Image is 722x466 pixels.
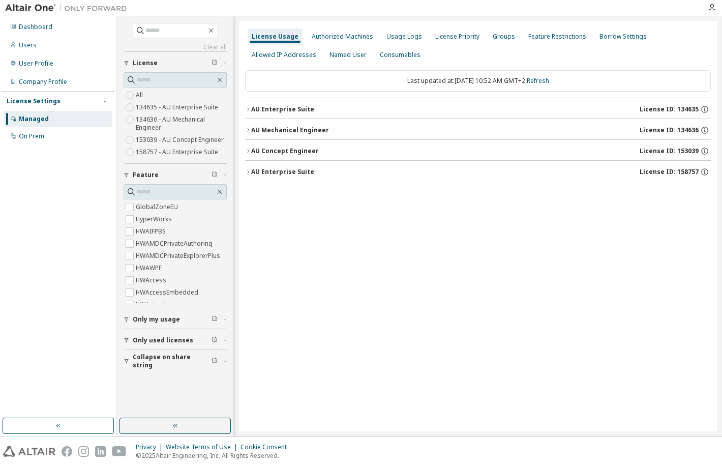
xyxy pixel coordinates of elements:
[527,76,549,85] a: Refresh
[133,353,212,369] span: Collapse on share string
[252,51,316,59] div: Allowed IP Addresses
[312,33,373,41] div: Authorized Machines
[251,126,329,134] div: AU Mechanical Engineer
[245,70,711,92] div: Last updated at: [DATE] 10:52 AM GMT+2
[19,23,52,31] div: Dashboard
[136,113,227,134] label: 134636 - AU Mechanical Engineer
[124,52,227,74] button: License
[329,51,367,59] div: Named User
[136,443,166,451] div: Privacy
[136,299,170,311] label: HWActivate
[136,134,226,146] label: 153039 - AU Concept Engineer
[599,33,647,41] div: Borrow Settings
[251,105,314,113] div: AU Enterprise Suite
[95,446,106,457] img: linkedin.svg
[136,250,222,262] label: HWAMDCPrivateExplorerPlus
[124,43,227,51] a: Clear all
[435,33,479,41] div: License Priority
[62,446,72,457] img: facebook.svg
[212,171,218,179] span: Clear filter
[19,78,67,86] div: Company Profile
[133,315,180,324] span: Only my usage
[124,308,227,331] button: Only my usage
[245,119,711,141] button: AU Mechanical EngineerLicense ID: 134636
[136,201,180,213] label: GlobalZoneEU
[386,33,422,41] div: Usage Logs
[136,101,220,113] label: 134635 - AU Enterprise Suite
[133,59,158,67] span: License
[133,336,193,344] span: Only used licenses
[136,89,145,101] label: All
[19,115,49,123] div: Managed
[5,3,132,13] img: Altair One
[19,60,53,68] div: User Profile
[136,238,215,250] label: HWAMDCPrivateAuthoring
[136,146,220,158] label: 158757 - AU Enterprise Suite
[78,446,89,457] img: instagram.svg
[212,315,218,324] span: Clear filter
[212,357,218,365] span: Clear filter
[245,161,711,183] button: AU Enterprise SuiteLicense ID: 158757
[640,105,699,113] span: License ID: 134635
[640,147,699,155] span: License ID: 153039
[112,446,127,457] img: youtube.svg
[136,451,293,460] p: © 2025 Altair Engineering, Inc. All Rights Reserved.
[19,132,44,140] div: On Prem
[136,286,200,299] label: HWAccessEmbedded
[136,213,174,225] label: HyperWorks
[251,147,319,155] div: AU Concept Engineer
[124,329,227,352] button: Only used licenses
[19,41,37,49] div: Users
[640,168,699,176] span: License ID: 158757
[240,443,293,451] div: Cookie Consent
[252,33,298,41] div: License Usage
[251,168,314,176] div: AU Enterprise Suite
[166,443,240,451] div: Website Terms of Use
[136,225,168,238] label: HWAIFPBS
[245,140,711,162] button: AU Concept EngineerLicense ID: 153039
[380,51,420,59] div: Consumables
[133,171,159,179] span: Feature
[136,262,164,274] label: HWAWPF
[124,164,227,186] button: Feature
[3,446,55,457] img: altair_logo.svg
[136,274,168,286] label: HWAccess
[640,126,699,134] span: License ID: 134636
[212,336,218,344] span: Clear filter
[528,33,586,41] div: Feature Restrictions
[124,350,227,372] button: Collapse on share string
[493,33,515,41] div: Groups
[212,59,218,67] span: Clear filter
[245,98,711,121] button: AU Enterprise SuiteLicense ID: 134635
[7,97,61,105] div: License Settings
